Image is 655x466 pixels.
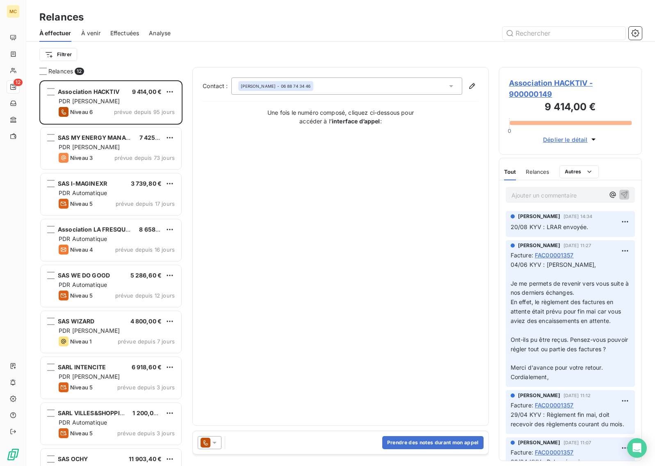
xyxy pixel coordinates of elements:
[332,118,380,125] strong: interface d’appel
[81,29,100,37] span: À venir
[502,27,625,40] input: Rechercher
[511,364,603,371] span: Merci d'avance pour votre retour.
[559,165,599,178] button: Autres
[508,127,511,134] span: 0
[59,281,107,288] span: PDR Automatique
[511,373,549,380] span: Cordialement,
[511,280,630,296] span: Je me permets de revenir vers vous suite à nos derniers échanges.
[110,29,139,37] span: Effectuées
[132,364,162,371] span: 6 918,60 €
[535,448,574,457] span: FAC00001357
[139,226,171,233] span: 8 658,00 €
[511,411,624,427] span: 29/04 KYV : Règlement fin mai, doit recevoir des règlements courant du mois.
[203,82,231,90] label: Contact :
[70,109,93,115] span: Niveau 6
[75,68,84,75] span: 12
[543,135,588,144] span: Déplier le détail
[132,409,163,416] span: 1 200,00 €
[116,200,175,207] span: prévue depuis 17 jours
[139,134,171,141] span: 7 425,90 €
[504,168,516,175] span: Tout
[526,168,549,175] span: Relances
[70,338,91,345] span: Niveau 1
[518,213,560,220] span: [PERSON_NAME]
[117,430,175,436] span: prévue depuis 3 jours
[58,455,88,462] span: SAS OCHY
[259,108,423,125] p: Une fois le numéro composé, cliquez ci-dessous pour accéder à l’ :
[58,272,110,279] span: SAS WE DO GOOD
[511,336,630,352] span: Ont-ils pu être reçus. Pensez-vous pouvoir régler tout ou partie des factures ?
[48,67,73,75] span: Relances
[70,292,93,299] span: Niveau 5
[39,29,71,37] span: À effectuer
[59,189,107,196] span: PDR Automatique
[59,419,107,426] span: PDR Automatique
[58,88,119,95] span: Association HACKTIV
[518,392,560,399] span: [PERSON_NAME]
[130,272,162,279] span: 5 286,60 €
[118,338,175,345] span: prévue depuis 7 jours
[511,401,533,409] span: Facture :
[518,439,560,446] span: [PERSON_NAME]
[241,83,276,89] span: [PERSON_NAME]
[535,251,574,259] span: FAC00001357
[509,100,632,116] h3: 9 414,00 €
[131,180,162,187] span: 3 739,80 €
[59,327,120,334] span: PDR [PERSON_NAME]
[59,235,107,242] span: PDR Automatique
[130,318,162,325] span: 4 800,00 €
[58,409,129,416] span: SARL VILLES&SHOPPING
[115,292,175,299] span: prévue depuis 12 jours
[509,77,632,100] span: Association HACKTIV - 900000149
[149,29,171,37] span: Analyse
[58,364,106,371] span: SARL INTENCITE
[129,455,162,462] span: 11 903,40 €
[70,246,93,253] span: Niveau 4
[564,243,591,248] span: [DATE] 11:27
[518,242,560,249] span: [PERSON_NAME]
[564,214,593,219] span: [DATE] 14:34
[114,109,175,115] span: prévue depuis 95 jours
[627,438,647,458] div: Open Intercom Messenger
[70,430,93,436] span: Niveau 5
[564,393,591,398] span: [DATE] 11:12
[115,246,175,253] span: prévue depuis 16 jours
[59,143,120,150] span: PDR [PERSON_NAME]
[59,98,120,105] span: PDR [PERSON_NAME]
[511,298,623,324] span: En effet, le règlement des factures en attente était prévu pour fin mai car vous aviez des encais...
[7,5,20,18] div: MC
[511,261,596,268] span: 04/06 KYV : [PERSON_NAME],
[58,180,107,187] span: SAS I-MAGINEXR
[511,223,589,230] span: 20/08 KYV : LRAR envoyée.
[14,79,23,86] span: 12
[70,384,93,391] span: Niveau 5
[541,135,600,144] button: Déplier le détail
[70,200,93,207] span: Niveau 5
[382,436,484,449] button: Prendre des notes durant mon appel
[511,251,533,259] span: Facture :
[564,440,591,445] span: [DATE] 11:07
[58,226,162,233] span: Association LA FRESQUE DU CLIMAT
[117,384,175,391] span: prévue depuis 3 jours
[535,401,574,409] span: FAC00001357
[241,83,310,89] div: - 06 88 74 34 46
[132,88,162,95] span: 9 414,00 €
[39,10,84,25] h3: Relances
[7,448,20,461] img: Logo LeanPay
[39,48,77,61] button: Filtrer
[70,155,93,161] span: Niveau 3
[58,134,162,141] span: SAS MY ENERGY MANAGER (MYEM)
[59,373,120,380] span: PDR [PERSON_NAME]
[511,448,533,457] span: Facture :
[114,155,175,161] span: prévue depuis 73 jours
[58,318,95,325] span: SAS WIZARD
